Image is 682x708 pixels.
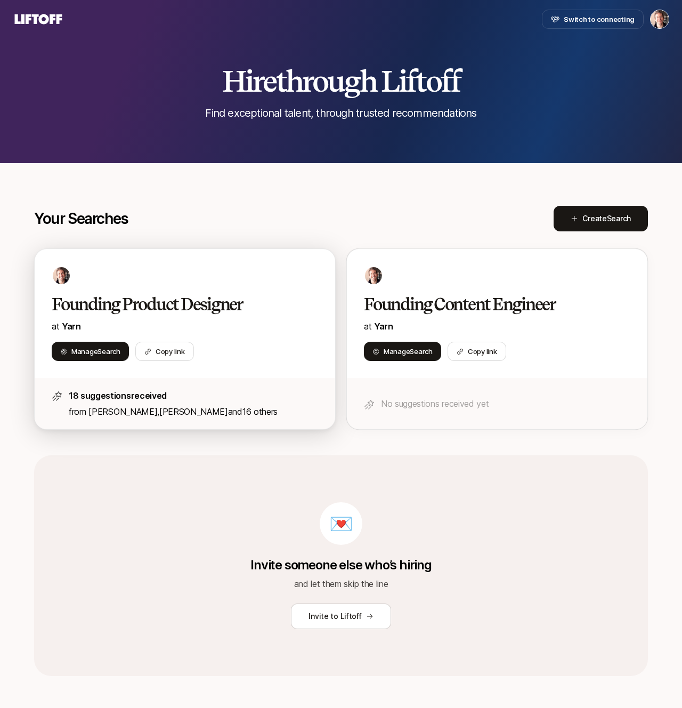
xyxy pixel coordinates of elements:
[52,342,129,361] button: ManageSearch
[607,214,631,223] span: Search
[384,346,433,357] span: Manage
[650,10,669,29] button: Jasper Story
[228,406,278,417] span: and
[365,267,382,284] img: 8cb3e434_9646_4a7a_9a3b_672daafcbcea.jpg
[448,342,506,361] button: Copy link
[250,558,432,573] p: Invite someone else who’s hiring
[651,10,669,28] img: Jasper Story
[410,347,432,356] span: Search
[52,391,62,401] img: star-icon
[222,65,460,97] h2: Hire
[135,342,194,361] button: Copy link
[364,319,630,333] p: at
[157,406,228,417] span: ,
[52,294,296,315] h2: Founding Product Designer
[554,206,648,231] button: CreateSearch
[62,321,81,332] a: Yarn
[276,63,460,99] span: through Liftoff
[242,406,278,417] span: 16 others
[98,347,120,356] span: Search
[374,321,393,332] span: Yarn
[320,502,362,545] div: 💌
[291,604,391,629] button: Invite to Liftoff
[381,397,630,411] p: No suggestions received yet
[205,106,476,120] p: Find exceptional talent, through trusted recommendations
[52,319,318,333] p: at
[69,405,318,419] p: from
[69,389,318,403] p: 18 suggestions received
[71,346,120,357] span: Manage
[159,406,228,417] span: [PERSON_NAME]
[364,399,375,410] img: star-icon
[542,10,644,29] button: Switch to connecting
[53,267,70,284] img: 8cb3e434_9646_4a7a_9a3b_672daafcbcea.jpg
[88,406,157,417] span: [PERSON_NAME]
[582,212,631,225] span: Create
[294,577,388,591] p: and let them skip the line
[34,210,128,227] p: Your Searches
[364,342,441,361] button: ManageSearch
[364,294,608,315] h2: Founding Content Engineer
[564,14,635,25] span: Switch to connecting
